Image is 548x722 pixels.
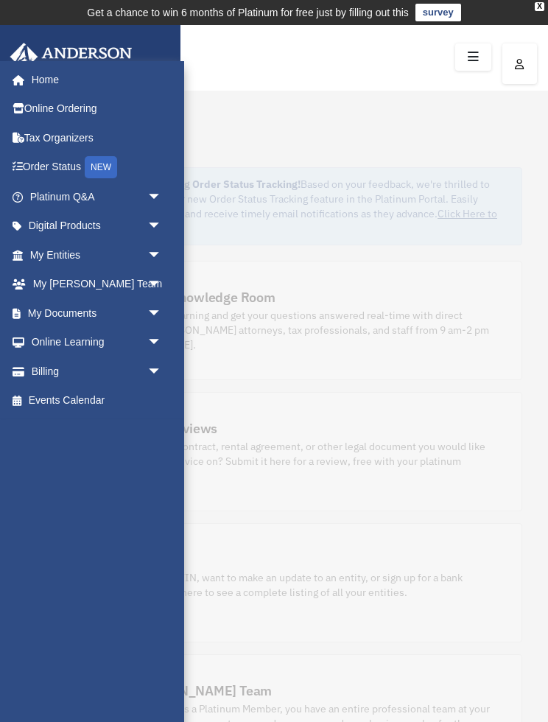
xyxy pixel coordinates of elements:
a: My Documentsarrow_drop_down [10,298,184,328]
div: Further your learning and get your questions answered real-time with direct access to [PERSON_NAM... [112,308,495,352]
a: My [PERSON_NAME] Teamarrow_drop_down [10,270,184,299]
span: arrow_drop_down [147,270,177,300]
div: close [535,2,544,11]
a: Platinum Q&Aarrow_drop_down [10,182,184,211]
div: My [PERSON_NAME] Team [112,681,272,700]
a: survey [415,4,461,21]
span: arrow_drop_down [147,328,177,358]
span: arrow_drop_down [147,298,177,329]
div: Based on your feedback, we're thrilled to announce the launch of our new Order Status Tracking fe... [59,177,510,236]
span: arrow_drop_down [147,182,177,212]
span: arrow_drop_down [147,357,177,387]
a: My Entitiesarrow_drop_down [10,240,184,270]
div: Looking for an EIN, want to make an update to an entity, or sign up for a bank account? Click her... [112,570,495,600]
span: arrow_drop_down [147,211,177,242]
div: Do you have a contract, rental agreement, or other legal document you would like an attorney's ad... [112,439,495,483]
div: NEW [85,156,117,178]
span: arrow_drop_down [147,240,177,270]
a: My Entities Looking for an EIN, want to make an update to an entity, or sign up for a bank accoun... [26,523,522,642]
a: Online Learningarrow_drop_down [10,328,184,357]
a: Home [10,65,177,94]
a: Tax Organizers [10,123,184,153]
a: Order StatusNEW [10,153,184,183]
a: Contract Reviews Do you have a contract, rental agreement, or other legal document you would like... [26,392,522,511]
div: Platinum Knowledge Room [112,288,275,306]
div: Get a chance to win 6 months of Platinum for free just by filling out this [87,4,409,21]
a: Online Ordering [10,94,184,124]
a: Events Calendar [10,386,184,416]
a: Platinum Knowledge Room Further your learning and get your questions answered real-time with dire... [26,261,522,380]
a: Billingarrow_drop_down [10,357,184,386]
a: Digital Productsarrow_drop_down [10,211,184,241]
